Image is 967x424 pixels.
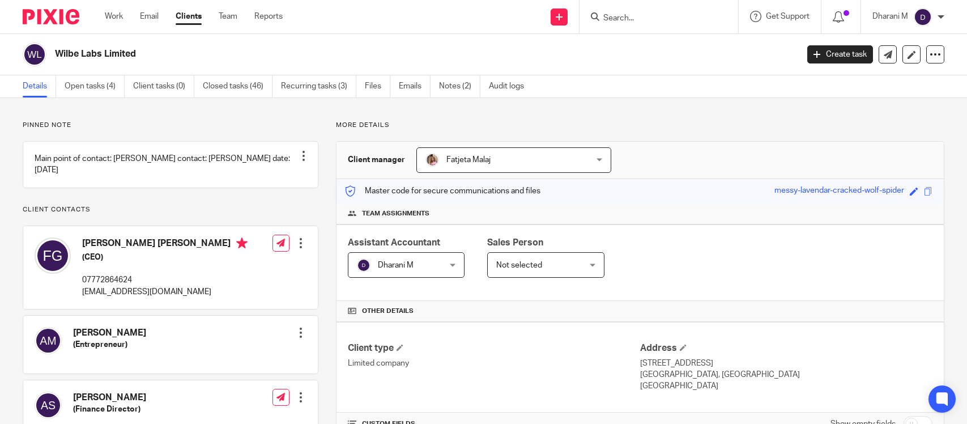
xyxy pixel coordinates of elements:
p: More details [336,121,944,130]
span: Get Support [766,12,810,20]
img: svg%3E [35,238,71,274]
img: svg%3E [357,258,370,272]
i: Primary [236,238,248,249]
a: Open tasks (4) [65,75,125,97]
p: Master code for secure communications and files [345,185,540,197]
a: Recurring tasks (3) [281,75,356,97]
span: Sales Person [487,238,543,247]
a: Emails [399,75,431,97]
h4: [PERSON_NAME] [73,392,265,404]
p: [GEOGRAPHIC_DATA] [640,380,932,392]
a: Files [365,75,390,97]
span: Other details [362,307,414,316]
a: Clients [176,11,202,22]
a: Team [219,11,237,22]
p: [STREET_ADDRESS] [640,358,932,369]
input: Search [602,14,704,24]
a: Email [140,11,159,22]
span: Dharani M [378,261,414,269]
img: svg%3E [23,43,46,66]
a: Notes (2) [439,75,480,97]
p: Client contacts [23,205,318,214]
span: Fatjeta Malaj [446,156,491,164]
a: Create task [807,45,873,63]
img: svg%3E [914,8,932,26]
p: [GEOGRAPHIC_DATA], [GEOGRAPHIC_DATA] [640,369,932,380]
p: [EMAIL_ADDRESS][DOMAIN_NAME] [82,286,248,298]
a: Details [23,75,56,97]
h5: (Finance Director) [73,404,265,415]
p: Pinned note [23,121,318,130]
a: Work [105,11,123,22]
h4: Address [640,342,932,354]
h4: [PERSON_NAME] [PERSON_NAME] [82,238,248,252]
a: Reports [254,11,283,22]
p: Dharani M [872,11,908,22]
a: Audit logs [489,75,533,97]
img: svg%3E [35,327,62,354]
a: Client tasks (0) [133,75,194,97]
img: MicrosoftTeams-image%20(5).png [425,153,439,167]
h5: (CEO) [82,252,248,263]
span: Assistant Accountant [348,238,440,247]
h2: Wilbe Labs Limited [55,48,643,60]
h5: (Entrepreneur) [73,339,146,350]
span: Not selected [496,261,542,269]
div: messy-lavendar-cracked-wolf-spider [774,185,904,198]
span: Team assignments [362,209,429,218]
p: Limited company [348,358,640,369]
img: svg%3E [35,392,62,419]
h4: Client type [348,342,640,354]
a: Closed tasks (46) [203,75,272,97]
h4: [PERSON_NAME] [73,327,146,339]
h3: Client manager [348,154,405,166]
p: 07772864624 [82,274,248,286]
img: Pixie [23,9,79,24]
